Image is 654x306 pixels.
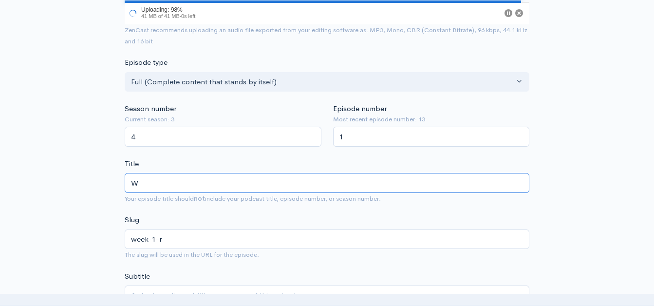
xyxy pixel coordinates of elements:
[125,115,321,124] small: Current season: 3
[125,127,321,147] input: Enter season number for this episode
[194,194,205,203] strong: not
[125,26,527,45] small: ZenCast recommends uploading an audio file exported from your editing software as: MP3, Mono, CBR...
[125,2,521,3] div: 98%
[125,158,139,170] label: Title
[333,115,530,124] small: Most recent episode number: 13
[125,103,176,115] label: Season number
[125,214,139,226] label: Slug
[125,250,259,259] small: The slug will be used in the URL for the episode.
[131,76,514,88] div: Full (Complete content that stands by itself)
[125,173,529,193] input: What is the episode's title?
[125,72,529,92] button: Full (Complete content that stands by itself)
[125,2,197,24] div: Uploading
[515,9,523,17] button: Cancel
[125,57,168,68] label: Episode type
[125,229,529,249] input: title-of-episode
[141,7,195,13] div: Uploading: 98%
[125,194,381,203] small: Your episode title should include your podcast title, episode number, or season number.
[141,13,195,19] span: 41 MB of 41 MB · 0s left
[333,103,387,115] label: Episode number
[505,9,512,17] button: Pause
[125,271,150,282] label: Subtitle
[333,127,530,147] input: Enter episode number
